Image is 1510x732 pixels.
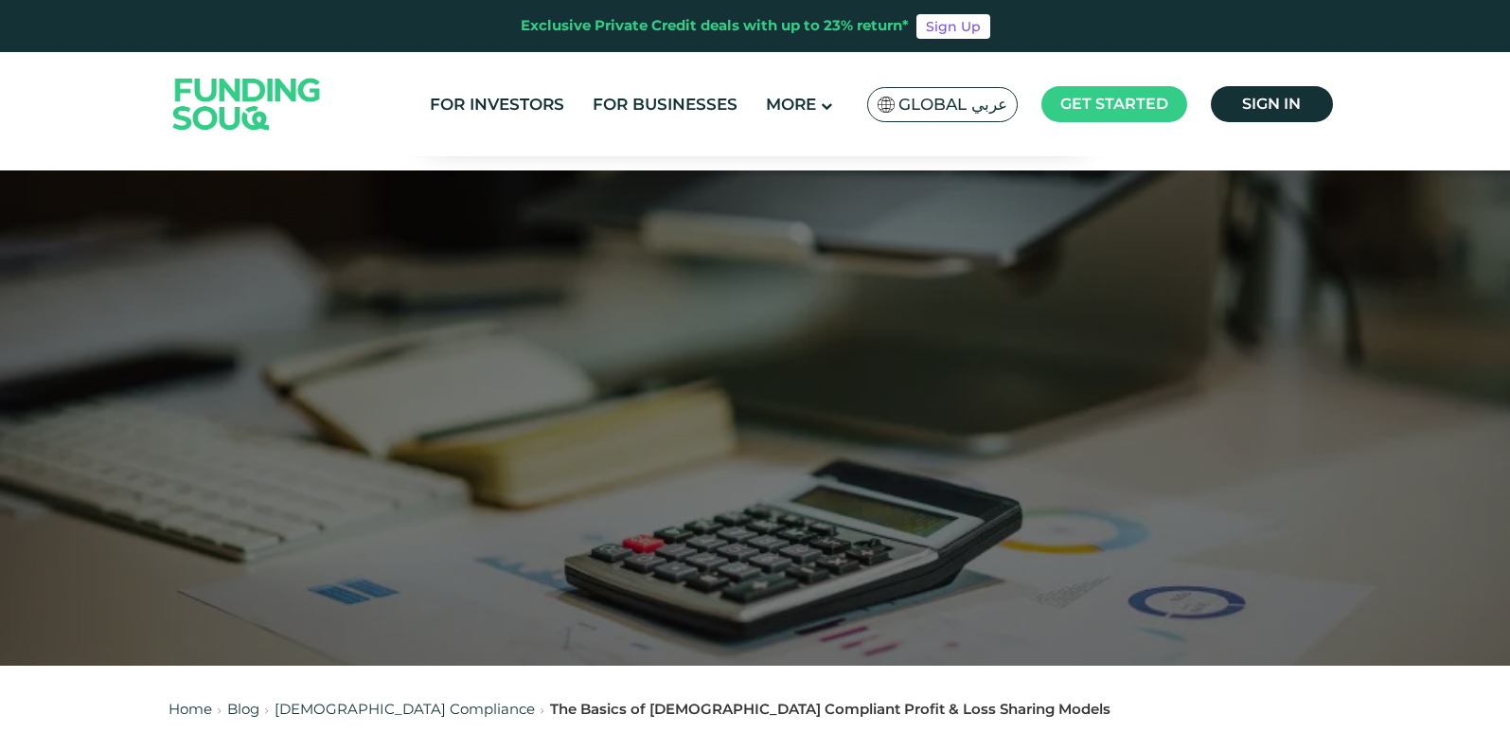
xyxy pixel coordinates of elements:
[898,94,1007,116] span: Global عربي
[916,14,990,39] a: Sign Up
[1242,95,1301,113] span: Sign in
[275,700,535,718] a: [DEMOGRAPHIC_DATA] Compliance
[588,89,742,120] a: For Businesses
[1211,86,1333,122] a: Sign in
[1060,95,1168,113] span: Get started
[521,15,909,37] div: Exclusive Private Credit deals with up to 23% return*
[227,700,259,718] a: Blog
[550,699,1110,721] div: The Basics of [DEMOGRAPHIC_DATA] Compliant Profit & Loss Sharing Models
[878,97,895,113] img: SA Flag
[425,89,569,120] a: For Investors
[169,700,212,718] a: Home
[154,56,340,152] img: Logo
[766,95,816,114] span: More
